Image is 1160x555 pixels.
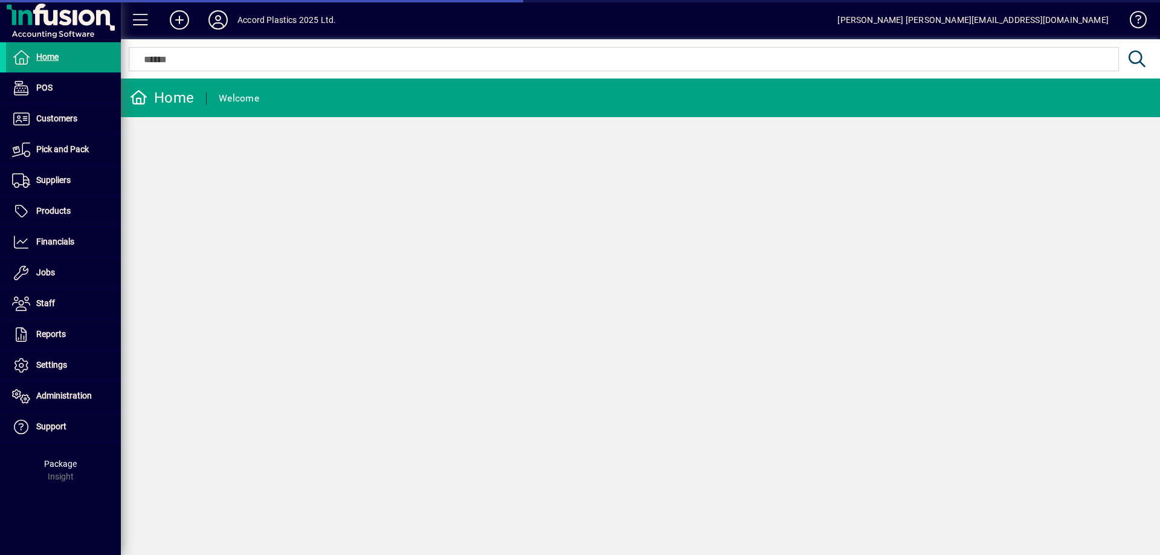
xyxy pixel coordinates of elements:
[199,9,237,31] button: Profile
[36,237,74,246] span: Financials
[160,9,199,31] button: Add
[6,258,121,288] a: Jobs
[6,104,121,134] a: Customers
[6,381,121,411] a: Administration
[36,206,71,216] span: Products
[6,319,121,350] a: Reports
[36,391,92,400] span: Administration
[36,144,89,154] span: Pick and Pack
[36,329,66,339] span: Reports
[6,165,121,196] a: Suppliers
[36,422,66,431] span: Support
[6,196,121,226] a: Products
[6,289,121,319] a: Staff
[1121,2,1145,42] a: Knowledge Base
[6,73,121,103] a: POS
[36,52,59,62] span: Home
[36,175,71,185] span: Suppliers
[837,10,1109,30] div: [PERSON_NAME] [PERSON_NAME][EMAIL_ADDRESS][DOMAIN_NAME]
[6,135,121,165] a: Pick and Pack
[6,412,121,442] a: Support
[6,350,121,380] a: Settings
[130,88,194,107] div: Home
[36,114,77,123] span: Customers
[6,227,121,257] a: Financials
[237,10,336,30] div: Accord Plastics 2025 Ltd.
[36,360,67,370] span: Settings
[36,298,55,308] span: Staff
[219,89,259,108] div: Welcome
[36,268,55,277] span: Jobs
[44,459,77,469] span: Package
[36,83,53,92] span: POS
